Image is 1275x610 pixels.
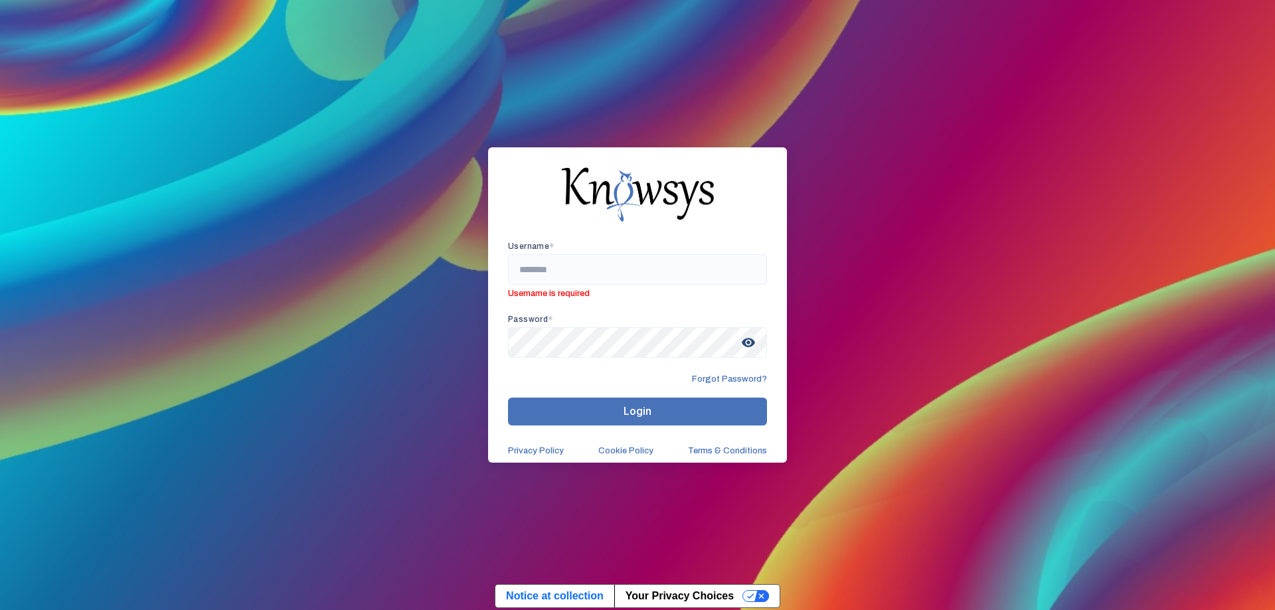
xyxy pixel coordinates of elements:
a: Cookie Policy [598,445,653,456]
span: Login [624,405,651,418]
a: Notice at collection [495,585,614,607]
span: visibility [736,331,760,354]
a: Terms & Conditions [688,445,767,456]
img: knowsys-logo.png [561,167,714,222]
app-required-indication: Username [508,242,554,251]
span: Username is required [508,285,767,299]
button: Login [508,398,767,425]
a: Privacy Policy [508,445,564,456]
app-required-indication: Password [508,315,553,324]
span: Forgot Password? [692,374,767,384]
button: Your Privacy Choices [614,585,780,607]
